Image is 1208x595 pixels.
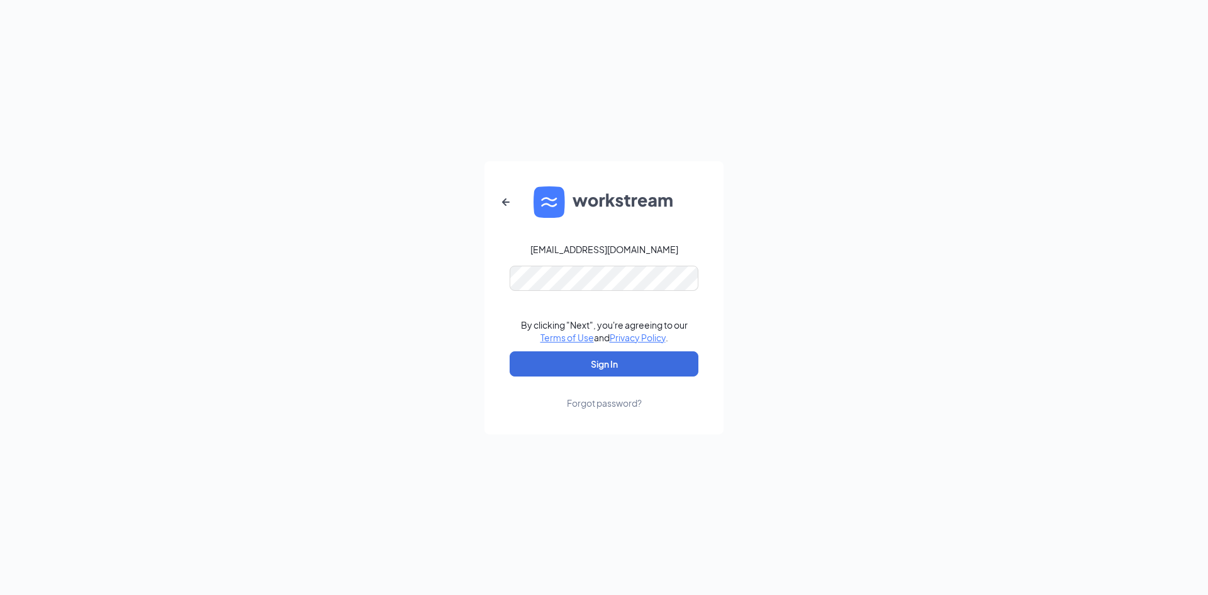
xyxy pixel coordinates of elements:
[498,195,513,210] svg: ArrowLeftNew
[540,332,594,343] a: Terms of Use
[521,319,688,344] div: By clicking "Next", you're agreeing to our and .
[510,351,698,377] button: Sign In
[530,243,678,256] div: [EMAIL_ADDRESS][DOMAIN_NAME]
[610,332,666,343] a: Privacy Policy
[567,377,642,409] a: Forgot password?
[567,397,642,409] div: Forgot password?
[534,186,674,218] img: WS logo and Workstream text
[491,187,521,217] button: ArrowLeftNew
